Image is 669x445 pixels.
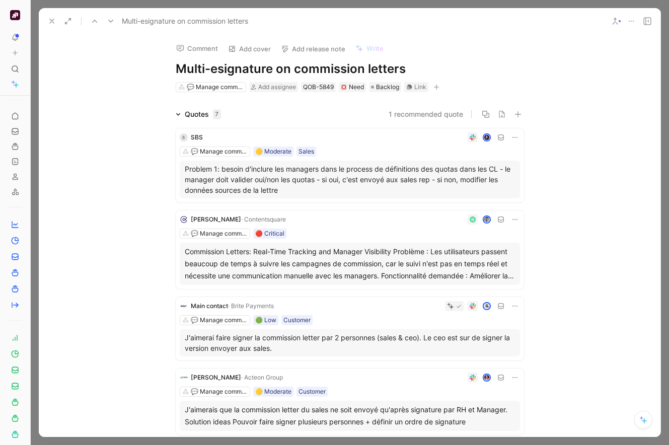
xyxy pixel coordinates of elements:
div: Customer [299,387,326,397]
div: 💬 Manage commission letters [191,315,247,325]
div: Sales [299,146,314,157]
div: J'aimerais que la commission letter du sales ne soit envoyé qu'après signature par RH et Manager.... [185,404,515,428]
div: Link [414,82,426,92]
div: 🟡 Moderate [255,387,291,397]
button: 1 recommended quote [389,108,463,120]
div: 💬 Manage commission letters [187,82,243,92]
div: 🟡 Moderate [255,146,291,157]
span: [PERSON_NAME] [191,374,241,381]
img: logo [180,374,188,382]
span: [PERSON_NAME] [191,215,241,223]
div: 💬 Manage commission letters [191,229,247,239]
img: avatar [483,303,490,310]
p: J'aimerai faire signer la commission letter par 2 personnes (sales & ceo). Le ceo est sur de sign... [185,332,515,353]
img: logo [180,302,188,310]
h1: Multi-esignature on commission letters [176,61,524,77]
button: Add release note [276,42,350,56]
span: · Contentsquare [241,215,286,223]
span: Multi-esignature on commission letters [122,15,248,27]
div: 💬 Manage commission letters [191,387,247,397]
img: Qobra [10,10,20,20]
div: 🔴 Critical [255,229,284,239]
img: 💢 [341,84,347,90]
span: Write [366,44,384,53]
img: avatar [483,216,490,223]
span: · Acteon Group [241,374,283,381]
span: SBS [191,133,203,141]
div: 💢Need [339,82,366,92]
div: Backlog [369,82,401,92]
div: Commission Letters: Real-Time Tracking and Manager Visibility Problème : Les utilisateurs passent... [185,246,515,282]
span: Main contact [191,302,228,310]
img: avatar [483,134,490,141]
img: logo [180,215,188,224]
p: Problem 1: besoin d'inclure les managers dans le process de définitions des quotas dans les CL - ... [185,164,515,195]
span: · Brite Payments [228,302,274,310]
div: S [180,133,188,141]
span: Add assignee [258,83,296,91]
div: Need [341,82,364,92]
div: 7 [213,109,221,119]
div: Quotes [185,108,221,120]
span: Backlog [376,82,399,92]
img: avatar [483,375,490,381]
div: Quotes7 [172,108,225,120]
div: QOB-5849 [303,82,334,92]
div: 💬 Manage commission letters [191,146,247,157]
div: Customer [283,315,311,325]
div: 🟢 Low [255,315,276,325]
button: Comment [172,41,222,55]
button: Add cover [224,42,275,56]
button: Write [351,41,388,55]
button: Qobra [8,8,22,22]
